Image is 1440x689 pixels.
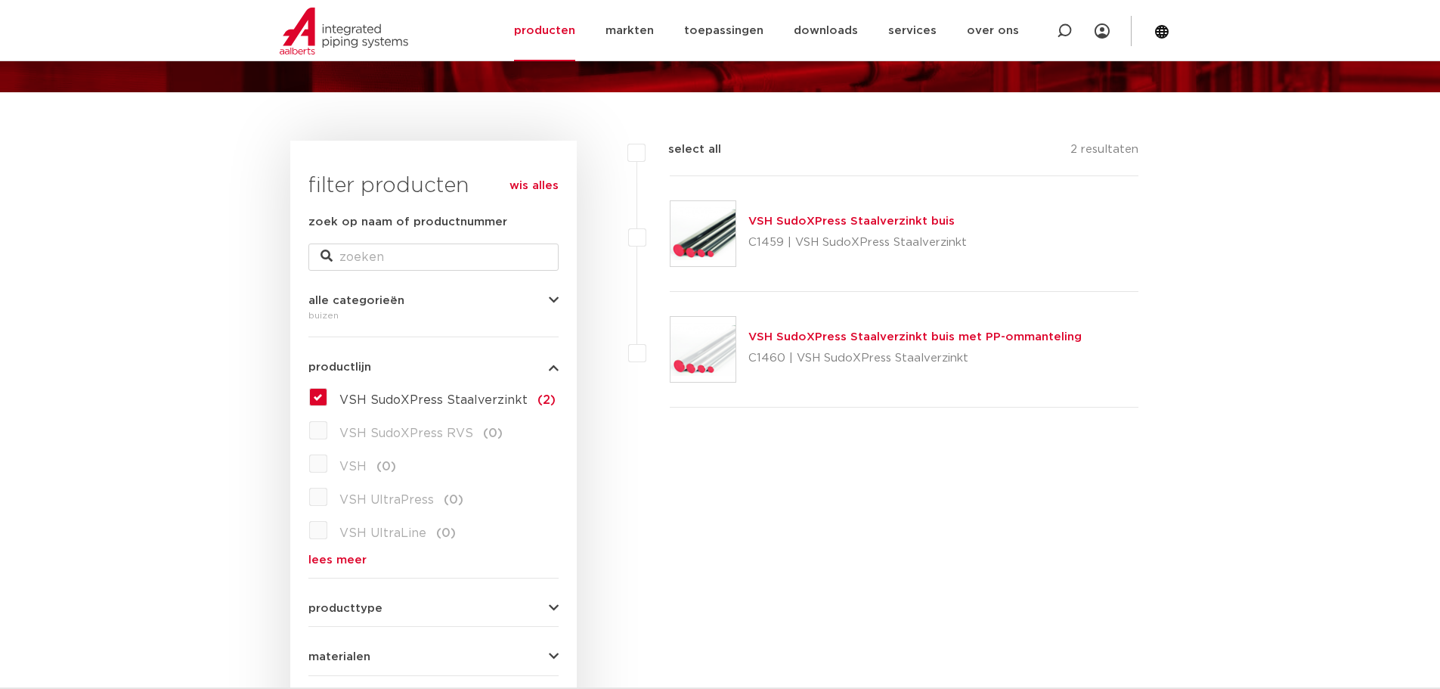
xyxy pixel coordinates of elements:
[308,554,559,566] a: lees meer
[308,171,559,201] h3: filter producten
[339,427,473,439] span: VSH SudoXPress RVS
[308,651,559,663] button: materialen
[670,201,735,266] img: Thumbnail for VSH SudoXPress Staalverzinkt buis
[339,461,367,473] span: VSH
[509,177,559,195] a: wis alles
[376,461,396,473] span: (0)
[308,362,371,373] span: productlijn
[483,427,503,439] span: (0)
[748,216,955,227] a: VSH SudoXPress Staalverzinkt buis
[748,346,1082,371] p: C1460 | VSH SudoXPress Staalverzinkt
[308,651,370,663] span: materialen
[308,362,559,373] button: productlijn
[444,494,463,506] span: (0)
[339,527,426,539] span: VSH UltraLine
[646,141,721,159] label: select all
[748,231,967,255] p: C1459 | VSH SudoXPress Staalverzinkt
[308,295,559,306] button: alle categorieën
[308,244,559,271] input: zoeken
[436,527,456,539] span: (0)
[1070,141,1138,164] p: 2 resultaten
[537,394,556,406] span: (2)
[308,306,559,324] div: buizen
[308,213,507,231] label: zoek op naam of productnummer
[308,295,404,306] span: alle categorieën
[308,603,559,614] button: producttype
[308,603,382,614] span: producttype
[339,494,434,506] span: VSH UltraPress
[748,331,1082,343] a: VSH SudoXPress Staalverzinkt buis met PP-ommanteling
[339,394,528,406] span: VSH SudoXPress Staalverzinkt
[670,317,735,382] img: Thumbnail for VSH SudoXPress Staalverzinkt buis met PP-ommanteling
